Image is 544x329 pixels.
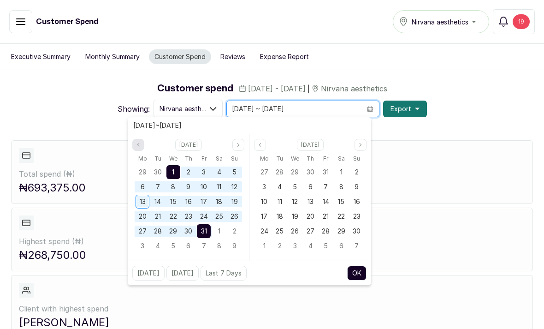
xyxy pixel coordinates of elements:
span: 30 [353,227,361,235]
span: 5 [324,242,328,250]
span: 26 [291,227,299,235]
p: ₦268,750.00 [19,247,525,263]
div: 01 Nov 2025 [334,165,349,179]
span: 8 [171,183,175,191]
div: 09 Oct 2025 [181,179,196,194]
div: 28 Oct 2025 [272,165,287,179]
button: Previous month [254,139,266,151]
div: 07 Nov 2025 [318,179,333,194]
span: 29 [291,168,299,176]
span: 9 [186,183,190,191]
span: 28 [322,227,330,235]
div: 06 Dec 2025 [334,239,349,253]
span: 9 [232,242,237,250]
div: 10 Nov 2025 [256,194,272,209]
div: 30 Oct 2025 [181,224,196,239]
div: 20 Nov 2025 [303,209,318,224]
div: 06 Nov 2025 [303,179,318,194]
div: 05 Nov 2025 [287,179,302,194]
span: Mo [138,153,147,164]
div: 24 Oct 2025 [196,209,212,224]
div: Sunday [227,153,242,165]
div: 06 Nov 2025 [181,239,196,253]
span: | [307,84,310,94]
div: 04 Oct 2025 [212,165,227,179]
div: 12 Oct 2025 [227,179,242,194]
span: We [291,153,299,164]
div: Tuesday [272,153,287,165]
button: Reviews [215,49,251,64]
p: Client with highest spend [19,303,525,314]
div: 28 Nov 2025 [318,224,333,239]
div: 29 Nov 2025 [334,224,349,239]
span: 7 [355,242,359,250]
div: 25 Nov 2025 [272,224,287,239]
button: OK [347,266,367,281]
div: 22 Nov 2025 [334,209,349,224]
button: [DATE] [166,266,199,281]
div: Thursday [181,153,196,165]
span: 25 [215,212,223,220]
span: 28 [154,227,162,235]
span: 12 [292,197,298,205]
input: Select date [227,101,361,117]
span: 20 [307,212,314,220]
svg: page previous [136,142,141,148]
div: 17 Nov 2025 [256,209,272,224]
button: [DATE] [132,266,165,281]
button: 19 [493,9,535,34]
div: 15 Oct 2025 [166,194,181,209]
span: 22 [337,212,345,220]
span: 14 [323,197,329,205]
div: 14 Oct 2025 [150,194,166,209]
span: 15 [338,197,344,205]
p: Showing: [118,103,150,114]
span: 11 [217,183,221,191]
div: 04 Nov 2025 [272,179,287,194]
span: 5 [293,183,297,191]
div: 01 Dec 2025 [256,239,272,253]
div: 30 Sep 2025 [150,165,166,179]
div: 05 Dec 2025 [318,239,333,253]
span: 19 [231,197,238,205]
span: 7 [324,183,328,191]
div: 29 Sep 2025 [135,165,150,179]
span: 24 [260,227,268,235]
span: 11 [278,197,282,205]
span: Sa [338,153,345,164]
span: Fr [323,153,328,164]
span: 3 [141,242,144,250]
div: 29 Oct 2025 [166,224,181,239]
span: 10 [261,197,267,205]
span: 8 [217,242,221,250]
div: 28 Oct 2025 [150,224,166,239]
div: 31 Oct 2025 [196,224,212,239]
div: Thursday [303,153,318,165]
div: 27 Nov 2025 [303,224,318,239]
button: Export [383,101,427,117]
p: ₦693,375.00 [19,179,525,196]
button: Select month [175,139,202,151]
span: 22 [170,212,177,220]
span: Th [185,153,192,164]
div: Sunday [349,153,364,165]
span: 26 [231,212,238,220]
div: 26 Nov 2025 [287,224,302,239]
div: 07 Dec 2025 [349,239,364,253]
span: We [169,153,177,164]
span: Su [353,153,360,164]
div: 22 Oct 2025 [166,209,181,224]
div: Nov 2025 [256,153,364,253]
span: 2 [278,242,282,250]
div: 05 Oct 2025 [227,165,242,179]
span: Nirvana aesthetics [321,83,387,94]
button: Nirvana aesthetics [154,100,223,118]
div: Monday [135,153,150,165]
div: 07 Nov 2025 [196,239,212,253]
span: 4 [278,183,282,191]
span: 10 [201,183,207,191]
button: Last 7 Days [201,266,247,281]
div: 24 Nov 2025 [256,224,272,239]
span: 31 [323,168,329,176]
div: 06 Oct 2025 [135,179,150,194]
